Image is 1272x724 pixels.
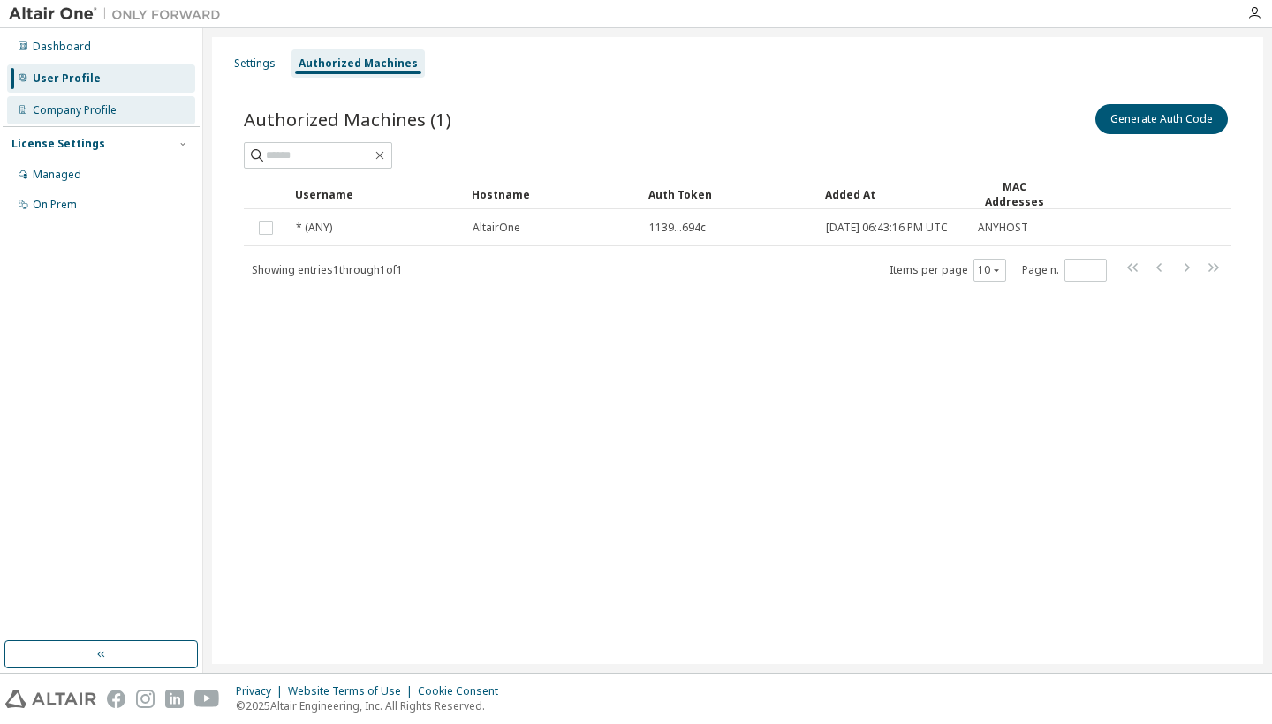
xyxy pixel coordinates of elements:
[5,690,96,708] img: altair_logo.svg
[472,180,634,208] div: Hostname
[825,180,963,208] div: Added At
[33,168,81,182] div: Managed
[299,57,418,71] div: Authorized Machines
[244,107,451,132] span: Authorized Machines (1)
[826,221,948,235] span: [DATE] 06:43:16 PM UTC
[33,40,91,54] div: Dashboard
[234,57,276,71] div: Settings
[649,221,706,235] span: 1139...694c
[890,259,1006,282] span: Items per page
[1095,104,1228,134] button: Generate Auth Code
[33,72,101,86] div: User Profile
[252,262,403,277] span: Showing entries 1 through 1 of 1
[978,221,1028,235] span: ANYHOST
[165,690,184,708] img: linkedin.svg
[1022,259,1107,282] span: Page n.
[418,684,509,698] div: Cookie Consent
[288,684,418,698] div: Website Terms of Use
[295,180,458,208] div: Username
[473,221,520,235] span: AltairOne
[296,221,332,235] span: * (ANY)
[648,180,811,208] div: Auth Token
[236,684,288,698] div: Privacy
[11,137,105,151] div: License Settings
[977,179,1051,209] div: MAC Addresses
[194,690,220,708] img: youtube.svg
[136,690,155,708] img: instagram.svg
[236,698,509,713] p: © 2025 Altair Engineering, Inc. All Rights Reserved.
[33,103,117,117] div: Company Profile
[33,198,77,212] div: On Prem
[107,690,125,708] img: facebook.svg
[978,263,1002,277] button: 10
[9,5,230,23] img: Altair One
